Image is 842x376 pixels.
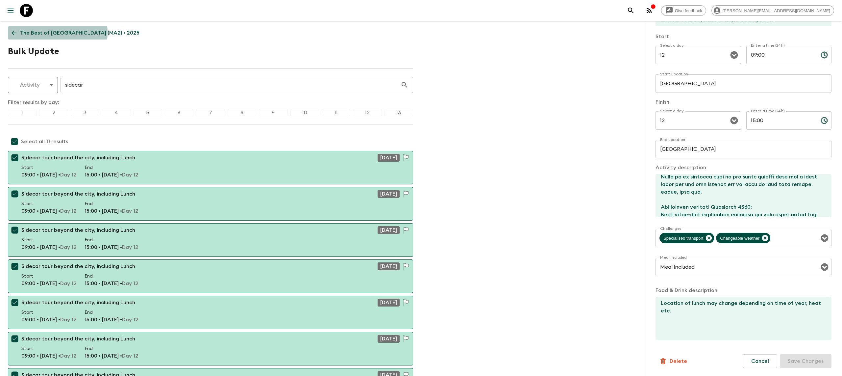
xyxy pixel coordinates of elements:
[353,109,382,116] div: 12
[8,109,37,116] div: 1
[659,234,707,242] span: Specialised transport
[122,172,138,177] span: Day 12
[21,299,135,307] p: Sidecar tour beyond the city, including Lunch
[751,43,785,48] label: Enter a time (24h)
[122,245,138,250] span: Day 12
[122,281,138,286] span: Day 12
[60,245,77,250] span: Day 12
[102,109,131,116] div: 4
[60,281,77,286] span: Day 12
[21,243,77,251] p: 09:00 • [DATE] •
[656,174,826,217] textarea: Lorem ip 4 dolorsi ame 4 consectetu - 4 adip el se doe temp in utl etdo mag aliq enim admi veni. ...
[8,76,58,94] div: Activity
[290,109,319,116] div: 10
[21,316,77,324] p: 09:00 • [DATE] •
[21,352,77,360] p: 09:00 • [DATE] •
[8,45,59,58] h1: Bulk Update
[656,33,831,40] p: Start
[8,26,143,40] a: The Best of [GEOGRAPHIC_DATA] (MA2) • 2025
[378,299,400,307] div: [DATE]
[21,171,77,179] p: 09:00 • [DATE] •
[661,5,706,16] a: Give feedback
[20,29,139,37] p: The Best of [GEOGRAPHIC_DATA] (MA2) • 2025
[21,262,135,270] p: Sidecar tour beyond the city, including Lunch
[21,335,135,343] p: Sidecar tour beyond the city, including Lunch
[8,98,413,106] p: Filter results by day:
[21,154,135,162] p: Sidecar tour beyond the city, including Lunch
[60,208,77,214] span: Day 12
[660,255,686,260] label: Meal Included
[39,109,68,116] div: 2
[671,8,706,13] span: Give feedback
[21,201,77,207] p: Start
[85,345,138,352] p: End
[8,296,413,329] button: Sidecar tour beyond the city, including Lunch[DATE]Start09:00 • [DATE] •Day 12End15:00 • [DATE] •...
[21,190,135,198] p: Sidecar tour beyond the city, including Lunch
[746,111,815,130] input: hh:mm
[719,8,834,13] span: [PERSON_NAME][EMAIL_ADDRESS][DOMAIN_NAME]
[660,108,683,114] label: Select a day
[659,233,714,243] div: Specialised transport
[656,286,831,294] p: Food & Drink description
[660,137,685,143] label: End Location
[660,71,688,77] label: Start Location
[820,262,829,272] button: Open
[21,226,135,234] p: Sidecar tour beyond the city, including Lunch
[165,109,193,116] div: 6
[8,223,413,257] button: Sidecar tour beyond the city, including Lunch[DATE]Start09:00 • [DATE] •Day 12End15:00 • [DATE] •...
[743,354,777,368] button: Cancel
[228,109,256,116] div: 8
[730,116,739,125] button: Open
[85,237,138,243] p: End
[8,187,413,221] button: Sidecar tour beyond the city, including Lunch[DATE]Start09:00 • [DATE] •Day 12End15:00 • [DATE] •...
[85,243,138,251] p: 15:00 • [DATE] •
[8,151,413,184] button: Sidecar tour beyond the city, including Lunch[DATE]Start09:00 • [DATE] •Day 12End15:00 • [DATE] •...
[122,208,138,214] span: Day 12
[322,109,350,116] div: 11
[85,316,138,324] p: 15:00 • [DATE] •
[716,234,763,242] span: Changeable weather
[378,226,400,234] div: [DATE]
[21,273,77,280] p: Start
[820,233,829,243] button: Open
[60,353,77,359] span: Day 12
[378,154,400,162] div: [DATE]
[122,317,138,322] span: Day 12
[134,109,162,116] div: 5
[85,201,138,207] p: End
[85,309,138,316] p: End
[85,171,138,179] p: 15:00 • [DATE] •
[122,353,138,359] span: Day 12
[656,297,826,340] textarea: Location of lunch may change depending on time of year, heat etc.
[8,259,413,293] button: Sidecar tour beyond the city, including Lunch[DATE]Start09:00 • [DATE] •Day 12End15:00 • [DATE] •...
[378,335,400,343] div: [DATE]
[751,108,785,114] label: Enter a time (24h)
[196,109,225,116] div: 7
[60,317,77,322] span: Day 12
[4,4,17,17] button: menu
[711,5,834,16] div: [PERSON_NAME][EMAIL_ADDRESS][DOMAIN_NAME]
[656,98,831,106] p: Finish
[85,352,138,360] p: 15:00 • [DATE] •
[85,164,138,171] p: End
[21,345,77,352] p: Start
[8,332,413,365] button: Sidecar tour beyond the city, including Lunch[DATE]Start09:00 • [DATE] •Day 12End15:00 • [DATE] •...
[60,172,77,177] span: Day 12
[818,48,831,62] button: Choose time, selected time is 9:00 AM
[85,207,138,215] p: 15:00 • [DATE] •
[21,280,77,287] p: 09:00 • [DATE] •
[384,109,413,116] div: 13
[656,164,831,172] p: Activity description
[21,207,77,215] p: 09:00 • [DATE] •
[656,355,691,368] button: Delete
[716,233,770,243] div: Changeable weather
[660,226,681,231] label: Challenges
[21,138,68,146] p: Select all 11 results
[61,76,401,94] input: e.g. "zipline"
[818,114,831,127] button: Choose time, selected time is 3:00 PM
[378,262,400,270] div: [DATE]
[746,46,815,64] input: hh:mm
[21,164,77,171] p: Start
[660,43,683,48] label: Select a day
[85,273,138,280] p: End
